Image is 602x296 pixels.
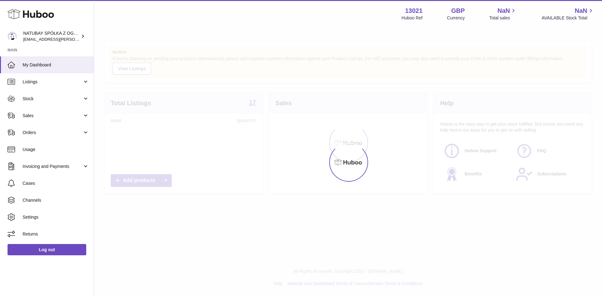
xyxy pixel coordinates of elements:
span: Listings [23,79,82,85]
a: NaN AVAILABLE Stock Total [541,7,594,21]
a: NaN Total sales [489,7,517,21]
div: Currency [447,15,465,21]
img: kacper.antkowski@natubay.pl [8,32,17,41]
strong: GBP [451,7,465,15]
span: Invoicing and Payments [23,164,82,169]
a: Log out [8,244,86,255]
div: Huboo Ref [402,15,423,21]
span: Settings [23,214,89,220]
span: Channels [23,197,89,203]
span: Returns [23,231,89,237]
div: NATUBAY SPÓŁKA Z OGRANICZONĄ ODPOWIEDZIALNOŚCIĄ [23,30,80,42]
span: AVAILABLE Stock Total [541,15,594,21]
span: NaN [575,7,587,15]
span: Total sales [489,15,517,21]
span: NaN [497,7,510,15]
span: Stock [23,96,82,102]
strong: 13021 [405,7,423,15]
span: [EMAIL_ADDRESS][PERSON_NAME][DOMAIN_NAME] [23,37,126,42]
span: My Dashboard [23,62,89,68]
span: Cases [23,180,89,186]
span: Sales [23,113,82,119]
span: Usage [23,147,89,153]
span: Orders [23,130,82,136]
